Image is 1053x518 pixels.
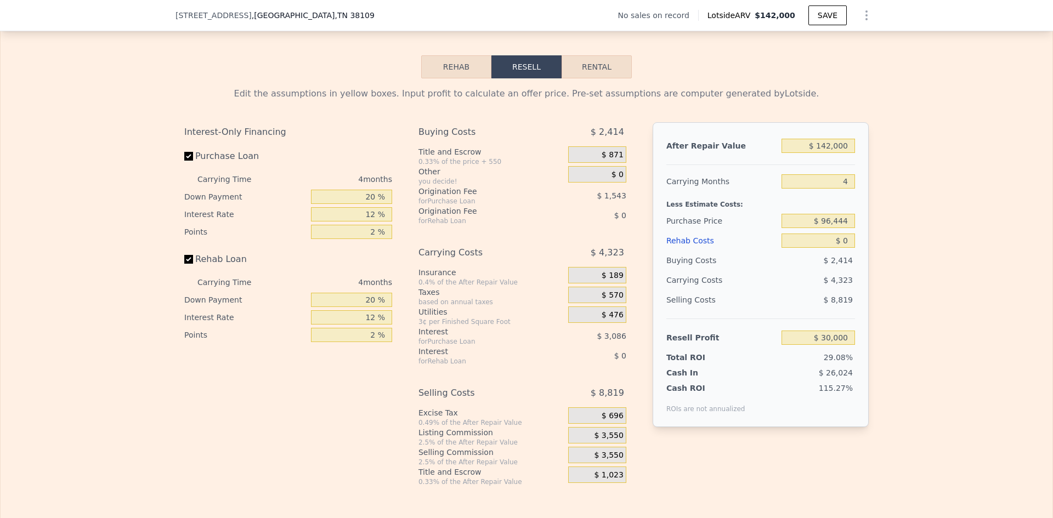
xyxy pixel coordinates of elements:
[824,256,853,265] span: $ 2,414
[666,270,735,290] div: Carrying Costs
[602,150,624,160] span: $ 871
[273,274,392,291] div: 4 months
[666,290,777,310] div: Selling Costs
[819,368,853,377] span: $ 26,024
[418,383,541,403] div: Selling Costs
[666,172,777,191] div: Carrying Months
[418,427,564,438] div: Listing Commission
[184,87,869,100] div: Edit the assumptions in yellow boxes. Input profit to calculate an offer price. Pre-set assumptio...
[597,191,626,200] span: $ 1,543
[418,357,541,366] div: for Rehab Loan
[856,4,877,26] button: Show Options
[418,206,541,217] div: Origination Fee
[184,326,307,344] div: Points
[418,458,564,466] div: 2.5% of the After Repair Value
[666,367,735,378] div: Cash In
[184,188,307,206] div: Down Payment
[666,231,777,251] div: Rehab Costs
[602,310,624,320] span: $ 476
[418,157,564,166] div: 0.33% of the price + 550
[666,383,745,394] div: Cash ROI
[184,146,307,166] label: Purchase Loan
[418,337,541,346] div: for Purchase Loan
[594,451,623,460] span: $ 3,550
[602,291,624,300] span: $ 570
[418,122,541,142] div: Buying Costs
[418,166,564,177] div: Other
[591,383,624,403] span: $ 8,819
[666,352,735,363] div: Total ROI
[418,243,541,263] div: Carrying Costs
[184,152,193,161] input: Purchase Loan
[273,170,392,188] div: 4 months
[421,55,491,78] button: Rehab
[418,306,564,317] div: Utilities
[614,351,626,360] span: $ 0
[666,211,777,231] div: Purchase Price
[418,298,564,306] div: based on annual taxes
[184,249,307,269] label: Rehab Loan
[824,276,853,284] span: $ 4,323
[755,11,795,20] span: $142,000
[184,255,193,264] input: Rehab Loan
[594,470,623,480] span: $ 1,023
[666,328,777,348] div: Resell Profit
[707,10,755,21] span: Lotside ARV
[184,309,307,326] div: Interest Rate
[418,287,564,298] div: Taxes
[666,191,855,211] div: Less Estimate Costs:
[824,353,853,362] span: 29.08%
[808,5,847,25] button: SAVE
[418,217,541,225] div: for Rehab Loan
[597,332,626,340] span: $ 3,086
[666,136,777,156] div: After Repair Value
[618,10,698,21] div: No sales on record
[614,211,626,220] span: $ 0
[418,447,564,458] div: Selling Commission
[418,346,541,357] div: Interest
[591,122,624,142] span: $ 2,414
[418,197,541,206] div: for Purchase Loan
[252,10,375,21] span: , [GEOGRAPHIC_DATA]
[418,267,564,278] div: Insurance
[184,291,307,309] div: Down Payment
[824,295,853,304] span: $ 8,819
[602,411,624,421] span: $ 696
[418,466,564,477] div: Title and Escrow
[418,146,564,157] div: Title and Escrow
[666,251,777,270] div: Buying Costs
[491,55,562,78] button: Resell
[612,170,624,180] span: $ 0
[418,278,564,287] div: 0.4% of the After Repair Value
[666,394,745,413] div: ROIs are not annualized
[591,243,624,263] span: $ 4,323
[819,384,853,392] span: 115.27%
[418,326,541,337] div: Interest
[602,271,624,281] span: $ 189
[594,431,623,441] span: $ 3,550
[418,418,564,427] div: 0.49% of the After Repair Value
[418,177,564,186] div: you decide!
[562,55,632,78] button: Rental
[418,438,564,447] div: 2.5% of the After Repair Value
[175,10,252,21] span: [STREET_ADDRESS]
[418,407,564,418] div: Excise Tax
[418,317,564,326] div: 3¢ per Finished Square Foot
[184,223,307,241] div: Points
[184,206,307,223] div: Interest Rate
[197,274,269,291] div: Carrying Time
[184,122,392,142] div: Interest-Only Financing
[418,477,564,486] div: 0.33% of the After Repair Value
[335,11,374,20] span: , TN 38109
[197,170,269,188] div: Carrying Time
[418,186,541,197] div: Origination Fee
